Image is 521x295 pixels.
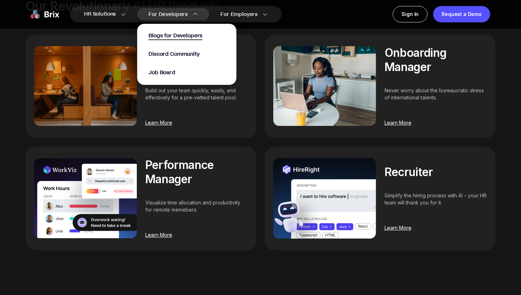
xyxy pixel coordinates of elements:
[149,32,202,39] a: Blogs for Developers
[385,120,411,126] span: Learn More
[220,11,258,18] span: For Employers
[145,232,172,238] span: Learn More
[385,225,411,231] span: Learn More
[145,119,172,126] a: Learn More
[149,69,175,76] a: Job Board
[149,50,199,58] a: Discord Community
[84,9,116,20] span: HR Solutions
[385,192,487,206] p: Simplify the hiring process with AI – your HR team will thank you for it.
[385,119,411,126] a: Learn More
[393,6,427,22] a: Sign In
[145,231,172,238] a: Learn More
[385,46,487,74] p: Onboarding Manager
[385,87,487,101] p: Never worry about the bureaucratic stress of international talents.
[385,165,487,179] p: Recruiter
[149,11,188,18] span: For Developers
[433,6,490,22] a: Request a Demo
[145,87,248,101] p: Build out your team quickly, easily, and effectively for a pre-vetted talent pool.
[385,224,411,231] a: Learn More
[149,69,175,76] span: Job Board
[149,32,202,40] span: Blogs for Developers
[145,199,248,213] p: Visualize time allocation and productivity for remote memebers.
[145,158,248,186] p: Performance Manager
[145,120,172,126] span: Learn More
